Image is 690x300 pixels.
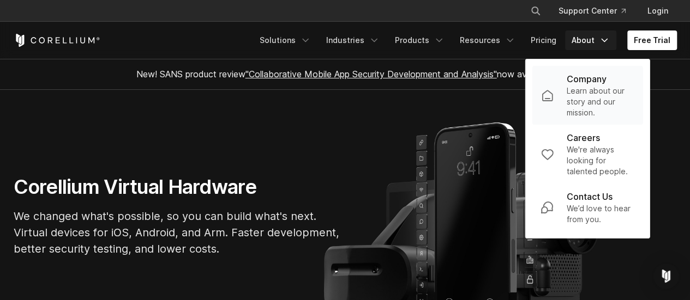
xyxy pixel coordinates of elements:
[453,30,522,50] a: Resources
[526,1,545,21] button: Search
[320,30,386,50] a: Industries
[532,183,643,231] a: Contact Us We’d love to hear from you.
[14,175,341,199] h1: Corellium Virtual Hardware
[524,30,563,50] a: Pricing
[565,30,616,50] a: About
[639,1,677,21] a: Login
[136,69,554,79] span: New! SANS product review now available.
[567,131,600,144] p: Careers
[627,30,677,50] a: Free Trial
[567,85,634,118] p: Learn about our story and our mission.
[14,34,100,47] a: Corellium Home
[550,1,634,21] a: Support Center
[532,66,643,125] a: Company Learn about our story and our mission.
[567,72,607,85] p: Company
[653,263,679,289] div: Open Intercom Messenger
[253,30,317,50] a: Solutions
[567,203,634,225] p: We’d love to hear from you.
[567,190,613,203] p: Contact Us
[517,1,677,21] div: Navigation Menu
[245,69,497,79] a: "Collaborative Mobile App Security Development and Analysis"
[532,125,643,183] a: Careers We're always looking for talented people.
[14,208,341,257] p: We changed what's possible, so you can build what's next. Virtual devices for iOS, Android, and A...
[388,30,451,50] a: Products
[567,144,634,177] p: We're always looking for talented people.
[253,30,677,50] div: Navigation Menu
